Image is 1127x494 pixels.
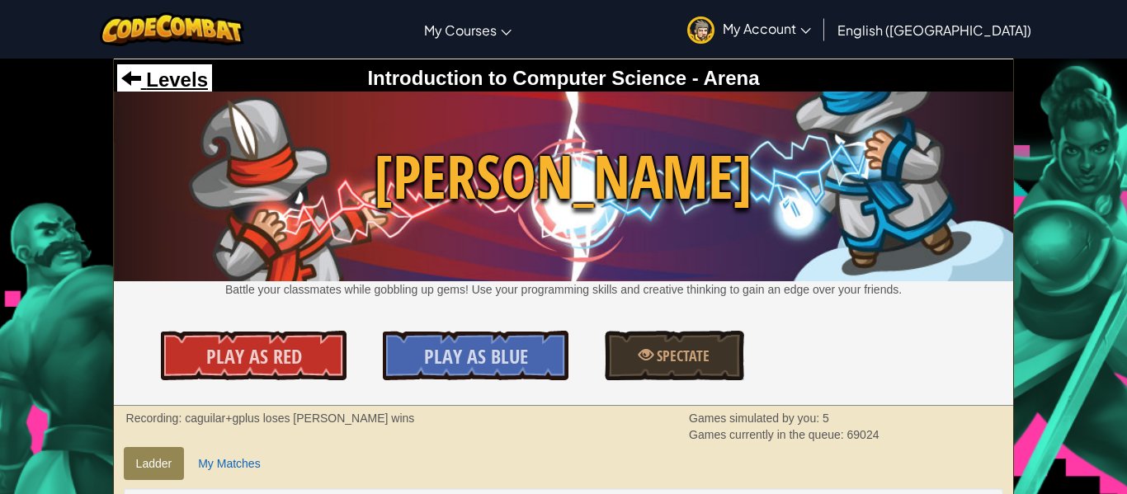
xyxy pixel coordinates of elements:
[121,68,208,91] a: Levels
[605,331,743,380] a: Spectate
[723,20,811,37] span: My Account
[141,68,208,91] span: Levels
[100,12,244,46] img: CodeCombat logo
[206,343,302,369] span: Play As Red
[126,412,415,425] strong: Recording: caguilar+gplus loses [PERSON_NAME] wins
[689,412,823,425] span: Games simulated by you:
[424,343,528,369] span: Play As Blue
[416,7,520,52] a: My Courses
[124,447,185,480] a: Ladder
[186,447,272,480] a: My Matches
[847,428,879,441] span: 69024
[823,412,829,425] span: 5
[689,428,846,441] span: Games currently in the queue:
[114,92,1014,281] img: Wakka Maul
[837,21,1031,39] span: English ([GEOGRAPHIC_DATA])
[686,67,759,89] span: - Arena
[679,3,819,55] a: My Account
[367,67,686,89] span: Introduction to Computer Science
[687,16,714,44] img: avatar
[114,134,1014,219] span: [PERSON_NAME]
[114,281,1014,298] p: Battle your classmates while gobbling up gems! Use your programming skills and creative thinking ...
[653,346,710,366] span: Spectate
[829,7,1040,52] a: English ([GEOGRAPHIC_DATA])
[424,21,497,39] span: My Courses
